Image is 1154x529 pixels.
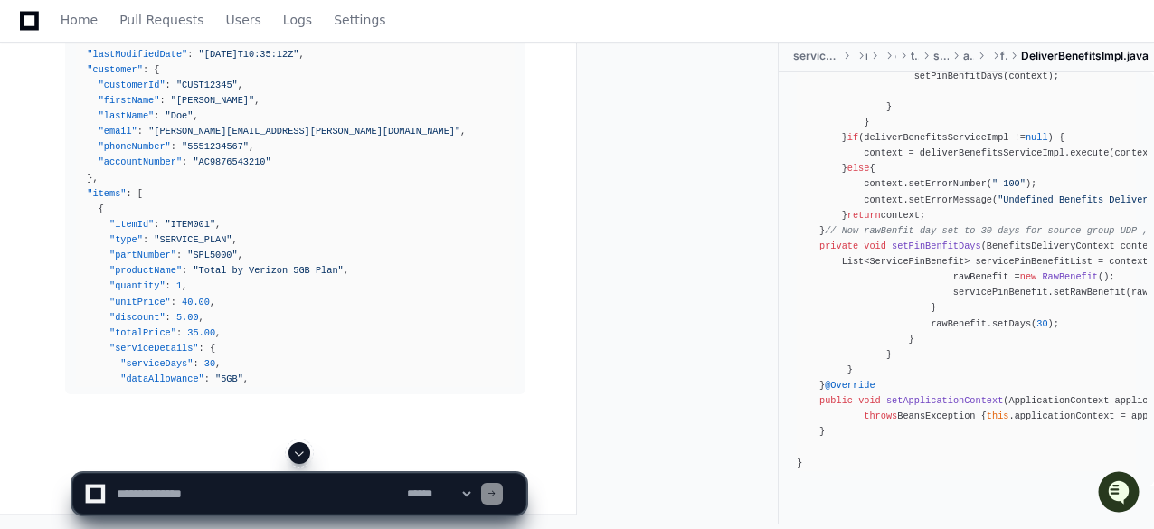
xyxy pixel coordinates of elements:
[193,358,198,369] span: :
[182,141,249,152] span: "5551234567"
[193,110,198,121] span: ,
[226,14,261,25] span: Users
[892,241,981,251] span: setPinBenfitDays
[847,132,858,143] span: if
[87,173,92,184] span: }
[215,219,221,230] span: ,
[334,14,385,25] span: Settings
[137,188,143,199] span: [
[232,234,238,245] span: ,
[847,210,881,221] span: return
[171,297,176,307] span: :
[61,135,297,153] div: Start new chat
[176,80,238,90] span: "CUST12345"
[154,219,159,230] span: :
[171,95,254,106] span: "[PERSON_NAME]"
[204,358,215,369] span: 30
[238,80,243,90] span: ,
[193,265,343,276] span: "Total by Verizon 5GB Plan"
[166,110,194,121] span: "Doe"
[99,141,171,152] span: "phoneNumber"
[199,312,204,323] span: ,
[143,64,148,75] span: :
[99,203,104,214] span: {
[109,312,166,323] span: "discount"
[182,280,187,291] span: ,
[864,411,897,422] span: throws
[99,156,182,167] span: "accountNumber"
[109,265,182,276] span: "productName"
[187,49,193,60] span: :
[109,219,154,230] span: "itemId"
[128,189,219,203] a: Powered byPylon
[109,343,199,354] span: "serviceDetails"
[793,49,838,63] span: serviceplan-activation-tbv
[825,380,875,391] span: @Override
[215,358,221,369] span: ,
[99,126,137,137] span: "email"
[176,327,182,338] span: :
[109,280,166,291] span: "quantity"
[176,280,182,291] span: 1
[18,18,54,54] img: PlayerZero
[93,173,99,184] span: ,
[87,64,143,75] span: "customer"
[99,110,155,121] span: "lastName"
[176,250,182,260] span: :
[911,49,920,63] span: tracfone
[166,219,215,230] span: "ITEM001"
[238,250,243,260] span: ,
[99,80,166,90] span: "customerId"
[126,188,131,199] span: :
[109,250,176,260] span: "partNumber"
[182,156,187,167] span: :
[254,95,260,106] span: ,
[199,49,299,60] span: "[DATE]T10:35:12Z"
[171,141,176,152] span: :
[154,110,159,121] span: :
[61,153,229,167] div: We're available if you need us!
[819,241,858,251] span: private
[18,72,329,101] div: Welcome
[243,373,249,384] span: ,
[109,327,176,338] span: "totalPrice"
[87,49,187,60] span: "lastModifiedDate"
[1036,318,1047,329] span: 30
[187,327,215,338] span: 35.00
[166,80,171,90] span: :
[199,343,204,354] span: :
[154,234,232,245] span: "SERVICE_PLAN"
[61,14,98,25] span: Home
[1020,271,1036,282] span: new
[992,179,1026,190] span: "-100"
[176,312,199,323] span: 5.00
[933,49,949,63] span: serviceplan
[858,395,881,406] span: void
[166,312,171,323] span: :
[307,140,329,162] button: Start new chat
[120,358,193,369] span: "serviceDays"
[180,190,219,203] span: Pylon
[963,49,974,63] span: activation
[460,126,466,137] span: ,
[864,241,886,251] span: void
[210,343,215,354] span: {
[109,297,171,307] span: "unitPrice"
[166,280,171,291] span: :
[1096,469,1145,518] iframe: Open customer support
[109,234,143,245] span: "type"
[1000,49,1007,63] span: factory
[182,297,210,307] span: 40.00
[1026,132,1048,143] span: null
[18,135,51,167] img: 1756235613930-3d25f9e4-fa56-45dd-b3ad-e072dfbd1548
[119,14,203,25] span: Pull Requests
[120,373,203,384] span: "dataAllowance"
[193,156,270,167] span: "AC9876543210"
[987,411,1009,422] span: this
[187,250,237,260] span: "SPL5000"
[819,395,853,406] span: public
[204,373,210,384] span: :
[148,126,460,137] span: "[PERSON_NAME][EMAIL_ADDRESS][PERSON_NAME][DOMAIN_NAME]"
